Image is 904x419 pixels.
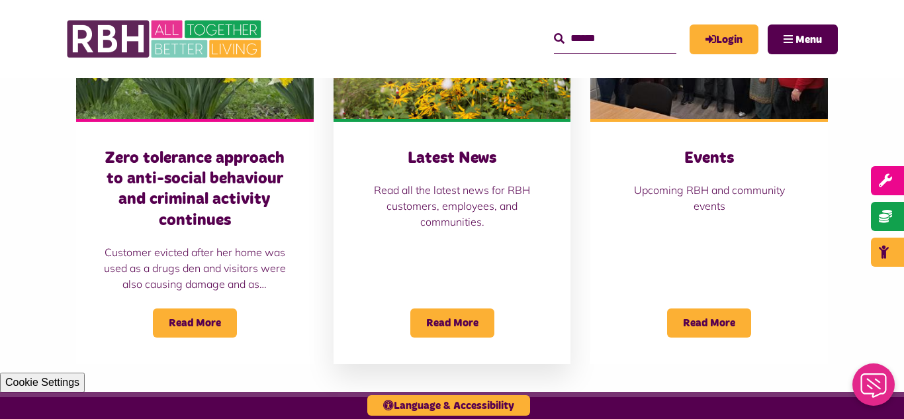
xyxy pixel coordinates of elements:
[768,24,838,54] button: Navigation
[410,308,494,338] span: Read More
[66,13,265,65] img: RBH
[153,308,237,338] span: Read More
[360,148,545,169] h3: Latest News
[554,24,676,53] input: Search
[617,182,801,214] p: Upcoming RBH and community events
[690,24,758,54] a: MyRBH
[103,148,287,231] h3: Zero tolerance approach to anti-social behaviour and criminal activity continues
[795,34,822,45] span: Menu
[844,359,904,419] iframe: Netcall Web Assistant for live chat
[617,148,801,169] h3: Events
[367,395,530,416] button: Language & Accessibility
[667,308,751,338] span: Read More
[103,244,287,292] p: Customer evicted after her home was used as a drugs den and visitors were also causing damage and...
[360,182,545,230] p: Read all the latest news for RBH customers, employees, and communities.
